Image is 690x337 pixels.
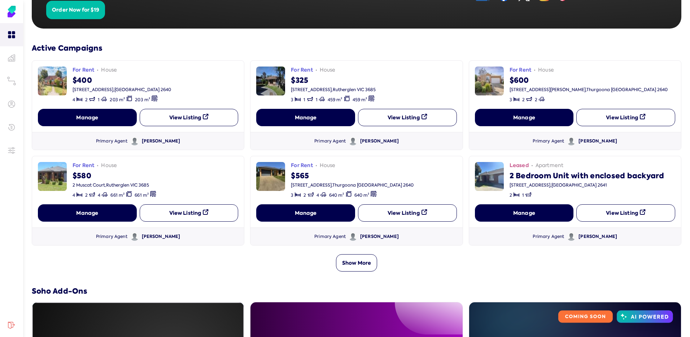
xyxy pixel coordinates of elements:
[142,138,180,144] div: [PERSON_NAME]
[38,67,67,95] img: image
[140,109,239,126] button: View Listing
[85,97,88,103] span: 2
[110,97,125,103] span: 203 m²
[73,67,94,74] span: For Rent
[475,162,504,191] img: image
[576,204,675,222] button: View Listing
[349,137,357,145] img: Avatar of Sinead Coleiro
[6,6,17,17] img: Soho Agent Portal Home
[358,204,457,222] button: View Listing
[358,109,457,126] button: View Listing
[567,232,576,241] img: Avatar of Sinead Coleiro
[130,232,139,241] img: Avatar of Sinead Coleiro
[110,192,125,198] span: 661 m²
[38,204,137,222] button: Manage
[135,192,149,198] span: 661 m²
[538,67,554,74] span: house
[533,234,564,240] div: Primary Agent
[360,234,399,240] div: [PERSON_NAME]
[349,232,357,241] img: Avatar of Sinead Coleiro
[256,162,285,191] img: image
[320,67,336,74] span: house
[475,204,574,222] button: Manage
[101,162,117,169] span: house
[73,192,75,198] span: 4
[73,87,171,93] div: [STREET_ADDRESS] , [GEOGRAPHIC_DATA] 2640
[73,97,75,103] span: 4
[353,97,367,103] span: 459 m²
[46,6,105,13] a: Order Now for $19
[510,97,512,103] span: 3
[535,97,537,103] span: 2
[316,97,318,103] span: 1
[510,162,529,169] span: Leased
[510,67,531,74] span: For Rent
[291,182,414,188] div: [STREET_ADDRESS] , Thurgoona [GEOGRAPHIC_DATA] 2640
[85,192,88,198] span: 2
[291,169,414,181] div: $565
[73,162,94,169] span: For Rent
[522,97,525,103] span: 2
[536,162,564,169] span: apartment
[354,192,370,198] span: 640 m²
[329,192,344,198] span: 640 m²
[522,192,524,198] span: 1
[291,162,313,169] span: For Rent
[576,109,675,126] button: View Listing
[73,169,159,181] div: $580
[38,109,137,126] button: Manage
[98,97,100,103] span: 1
[533,138,564,144] div: Primary Agent
[316,192,319,198] span: 4
[578,234,617,240] div: [PERSON_NAME]
[303,97,305,103] span: 1
[291,87,377,93] div: [STREET_ADDRESS] , Rutherglen VIC 3685
[96,138,127,144] div: Primary Agent
[130,137,139,145] img: Avatar of Sinead Coleiro
[32,286,681,296] h3: Soho Add-Ons
[328,97,342,103] span: 459 m²
[98,192,100,198] span: 4
[314,234,346,240] div: Primary Agent
[510,192,512,198] span: 2
[291,192,293,198] span: 3
[510,169,664,181] div: 2 Bedroom Unit with enclosed backyard
[256,204,355,222] button: Manage
[46,1,105,20] button: Order Now for $19
[135,97,150,103] span: 203 m²
[291,97,293,103] span: 3
[336,254,377,272] button: Show More
[303,192,306,198] span: 2
[510,87,668,93] div: [STREET_ADDRESS][PERSON_NAME] , Thurgoona [GEOGRAPHIC_DATA] 2640
[32,43,681,53] h3: Active Campaigns
[291,74,377,85] div: $325
[140,204,239,222] button: View Listing
[142,234,180,240] div: [PERSON_NAME]
[101,67,117,74] span: house
[291,67,313,74] span: For Rent
[578,138,617,144] div: [PERSON_NAME]
[510,182,664,188] div: [STREET_ADDRESS] , [GEOGRAPHIC_DATA] 2641
[320,162,336,169] span: house
[475,109,574,126] button: Manage
[567,137,576,145] img: Avatar of Sinead Coleiro
[475,67,504,95] img: image
[73,74,171,85] div: $400
[96,234,127,240] div: Primary Agent
[73,182,159,188] div: 2 Muscat Court , Rutherglen VIC 3685
[38,162,67,191] img: image
[256,67,285,95] img: image
[360,138,399,144] div: [PERSON_NAME]
[256,109,355,126] button: Manage
[314,138,346,144] div: Primary Agent
[510,74,668,85] div: $600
